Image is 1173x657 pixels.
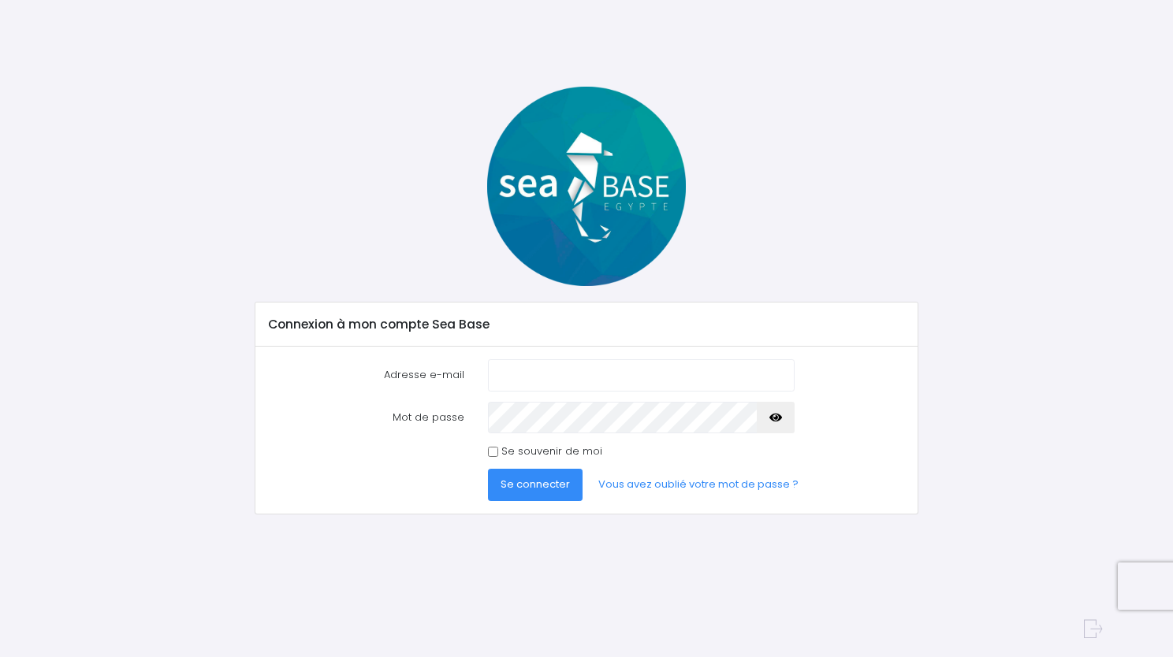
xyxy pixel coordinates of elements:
[501,477,570,492] span: Se connecter
[586,469,811,500] a: Vous avez oublié votre mot de passe ?
[256,359,476,391] label: Adresse e-mail
[256,402,476,433] label: Mot de passe
[501,444,602,459] label: Se souvenir de moi
[488,469,583,500] button: Se connecter
[255,303,918,347] div: Connexion à mon compte Sea Base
